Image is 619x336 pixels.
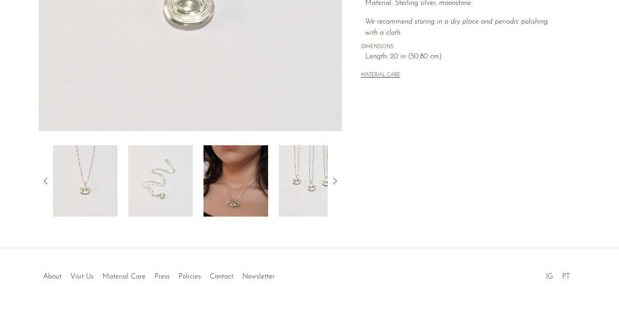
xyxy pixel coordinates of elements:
[155,273,170,280] a: Press
[546,273,553,280] a: IG
[542,266,574,283] ul: Social Medias
[179,273,201,280] a: Policies
[562,273,570,280] a: PT
[210,273,233,280] a: Contact
[361,43,562,51] span: DIMENSIONS
[43,273,61,280] a: About
[102,273,146,280] a: Material Care
[365,51,562,63] span: Length: 20 in (50.80 cm)
[365,18,548,37] em: We recommend storing in a dry place and periodic polishing with a cloth.
[70,273,94,280] a: Visit Us
[128,145,193,217] img: Moonstone Wavelet Necklace
[53,145,118,217] img: Moonstone Wavelet Necklace
[204,145,268,217] img: Moonstone Wavelet Necklace
[361,72,400,79] button: MATERIAL CARE
[279,145,343,217] img: Moonstone Wavelet Necklace
[39,266,279,283] ul: Quick links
